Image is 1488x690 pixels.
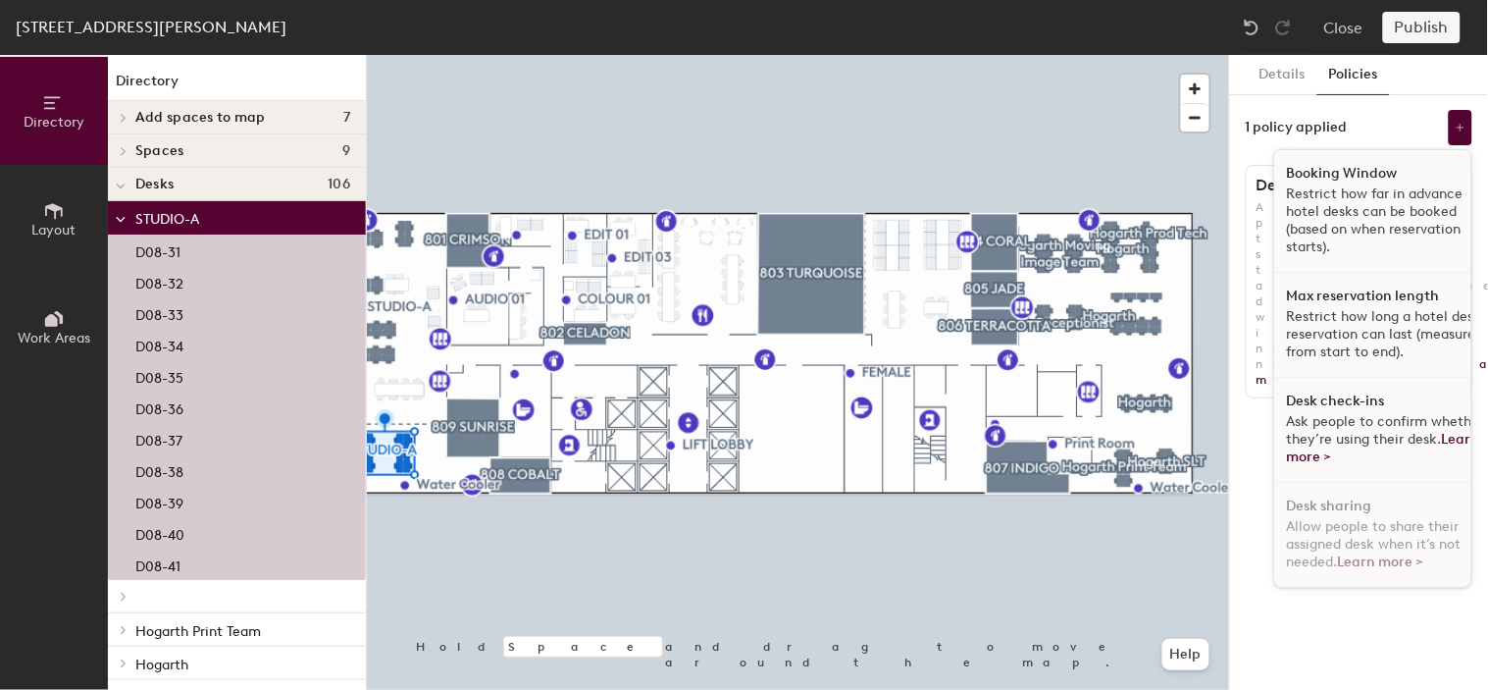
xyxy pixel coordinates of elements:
p: D08-40 [135,521,184,544]
span: 9 [342,143,350,159]
p: D08-33 [135,301,183,324]
h1: Desk check-ins [1287,394,1385,409]
span: Desks [135,177,174,192]
span: 106 [328,177,350,192]
p: D08-37 [135,427,182,450]
span: Layout [32,222,77,239]
a: Learn more > [1338,554,1424,570]
img: Undo [1242,18,1261,37]
p: D08-38 [135,458,183,481]
span: Directory [24,114,84,131]
h1: Max reservation length [1287,289,1440,304]
h1: Booking Window [1287,166,1398,182]
div: [STREET_ADDRESS][PERSON_NAME] [16,15,286,39]
span: Spaces [135,143,184,159]
span: Work Areas [18,330,90,346]
button: Close [1324,12,1363,43]
p: D08-39 [135,490,183,512]
div: 1 policy applied [1246,120,1348,135]
button: Help [1162,639,1209,670]
h1: Desk sharing [1247,176,1454,195]
p: D08-31 [135,239,180,261]
h1: Desk sharing [1287,499,1372,514]
span: STUDIO-A [135,211,199,228]
span: 7 [343,110,350,126]
span: Hogarth Print Team [135,623,261,640]
p: D08-36 [135,396,183,418]
span: Ask people to confirm whether they’re using their desk. [1287,413,1485,465]
p: D08-34 [135,333,183,355]
span: Add spaces to map [135,110,266,126]
h1: Directory [108,71,366,101]
button: Policies [1317,55,1390,95]
p: D08-41 [135,553,180,575]
span: Hogarth [135,657,188,673]
span: Allow people to share their assigned desk when it’s not needed. [1287,518,1462,570]
p: D08-32 [135,270,183,292]
a: Learn more > [1287,431,1480,465]
img: Redo [1273,18,1293,37]
button: Details [1248,55,1317,95]
p: D08-35 [135,364,183,387]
